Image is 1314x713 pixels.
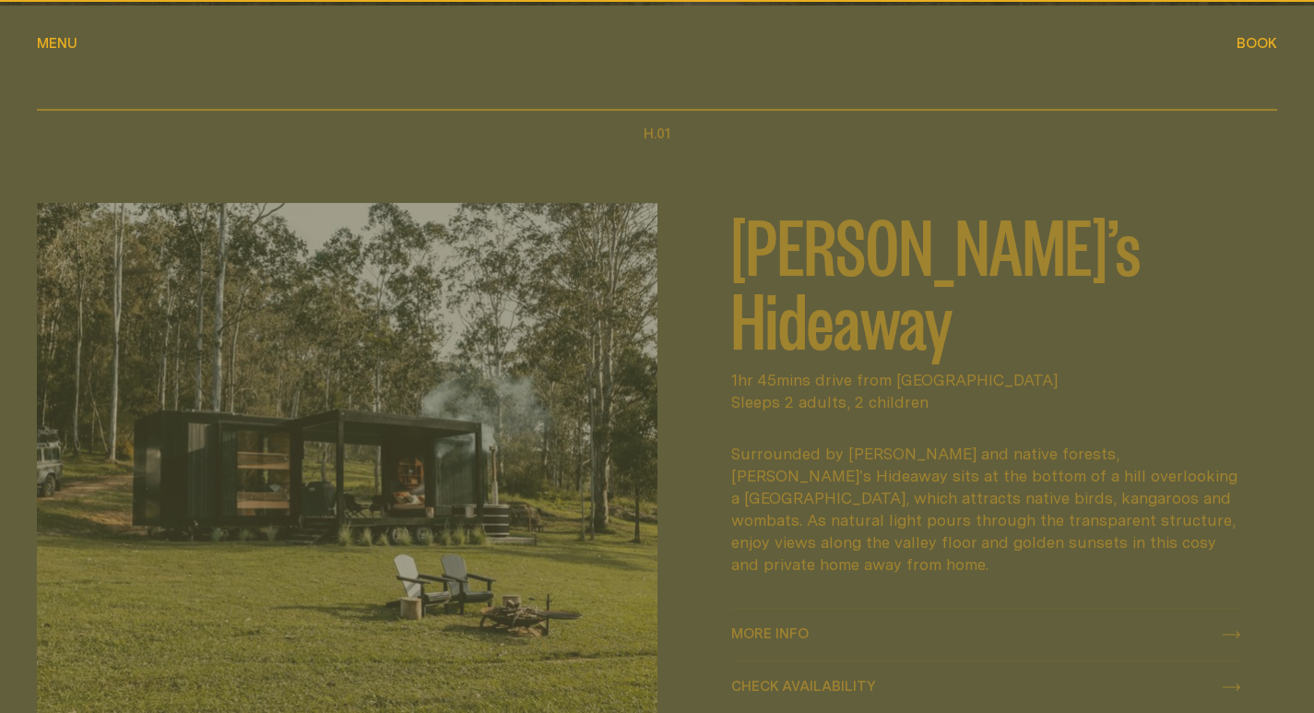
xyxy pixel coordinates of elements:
button: check availability [731,661,1241,713]
span: Check availability [731,679,876,693]
span: Book [1237,36,1277,50]
span: Sleeps 2 adults, 2 children [731,391,1241,413]
span: 1hr 45mins drive from [GEOGRAPHIC_DATA] [731,369,1241,391]
span: More info [731,626,809,640]
a: More info [731,609,1241,660]
button: show menu [37,33,77,55]
h2: [PERSON_NAME]’s Hideaway [731,207,1241,354]
button: show booking tray [1237,33,1277,55]
span: Menu [37,36,77,50]
div: Surrounded by [PERSON_NAME] and native forests, [PERSON_NAME]'s Hideaway sits at the bottom of a ... [731,443,1241,576]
